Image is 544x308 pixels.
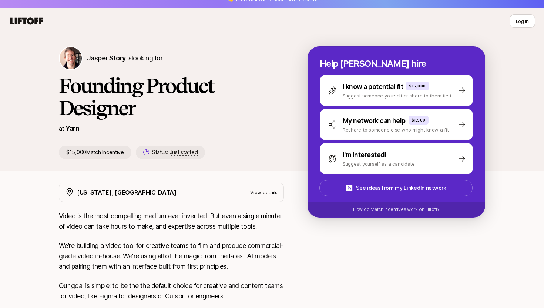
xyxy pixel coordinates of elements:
[343,116,406,126] p: My network can help
[409,83,426,89] p: $15,000
[59,281,284,301] p: Our goal is simple: to be the the default choice for creative and content teams for video, like F...
[343,126,449,133] p: Reshare to someone else who might know a fit
[353,206,440,213] p: How do Match Incentives work on Liftoff?
[77,188,177,197] p: [US_STATE], [GEOGRAPHIC_DATA]
[59,211,284,232] p: Video is the most compelling medium ever invented. But even a single minute of video can take hou...
[356,183,446,192] p: See ideas from my LinkedIn network
[319,180,473,196] button: See ideas from my LinkedIn network
[343,150,386,160] p: I'm interested!
[59,74,284,119] h1: Founding Product Designer
[343,92,451,99] p: Suggest someone yourself or share to them first
[87,54,126,62] span: Jasper Story
[59,146,131,159] p: $15,000 Match Incentive
[250,189,278,196] p: View details
[152,148,198,157] p: Status:
[343,160,415,168] p: Suggest yourself as a candidate
[66,125,79,132] a: Yarn
[510,14,535,28] button: Log in
[170,149,198,156] span: Just started
[412,117,426,123] p: $1,500
[59,241,284,272] p: We’re building a video tool for creative teams to film and produce commercial-grade video in-hous...
[87,53,162,63] p: is looking for
[343,82,403,92] p: I know a potential fit
[320,59,473,69] p: Help [PERSON_NAME] hire
[60,47,82,69] img: Jasper Story
[59,124,64,133] p: at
